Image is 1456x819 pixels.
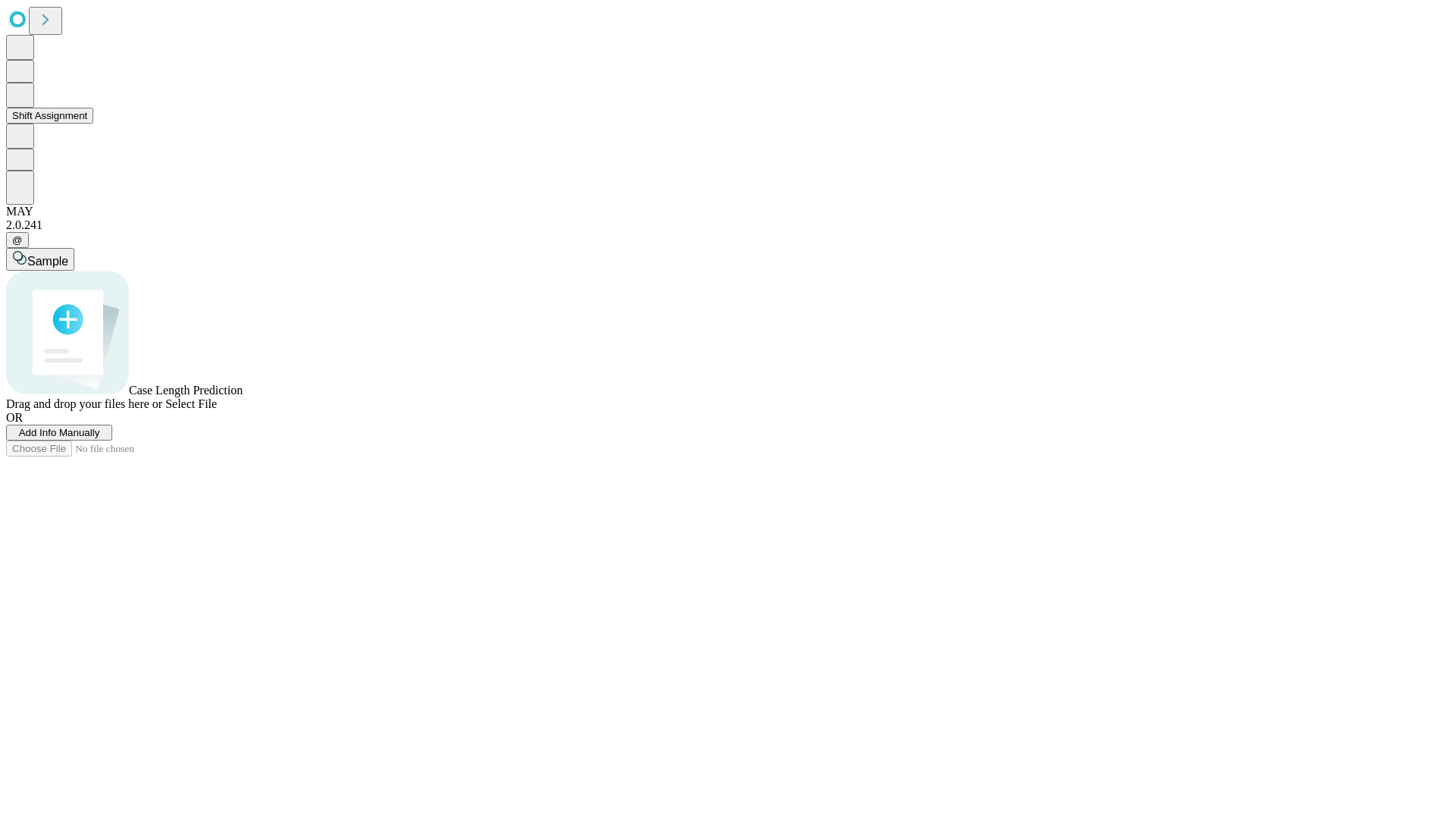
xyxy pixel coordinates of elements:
[165,397,217,410] span: Select File
[6,411,23,424] span: OR
[6,205,1450,218] div: MAY
[19,427,100,438] span: Add Info Manually
[27,255,68,268] span: Sample
[6,425,112,441] button: Add Info Manually
[6,108,93,124] button: Shift Assignment
[6,248,74,271] button: Sample
[12,234,23,246] span: @
[6,397,162,410] span: Drag and drop your files here or
[6,232,29,248] button: @
[129,384,243,397] span: Case Length Prediction
[6,218,1450,232] div: 2.0.241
